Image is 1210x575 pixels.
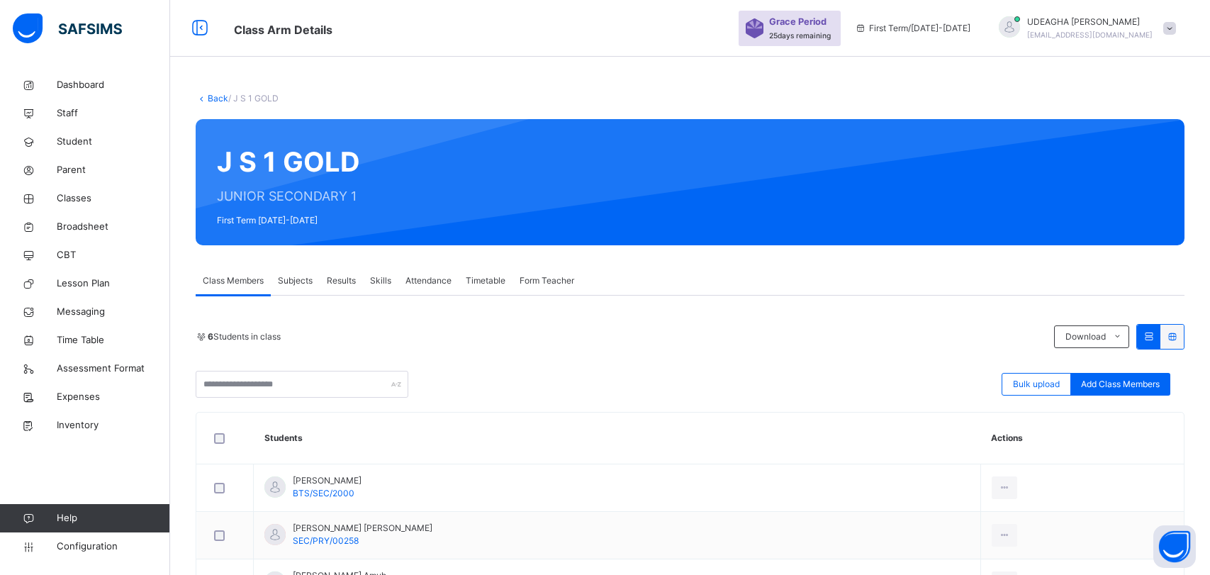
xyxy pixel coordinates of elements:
[1065,330,1106,343] span: Download
[57,511,169,525] span: Help
[466,274,505,287] span: Timetable
[203,274,264,287] span: Class Members
[855,22,970,35] span: session/term information
[57,277,170,291] span: Lesson Plan
[57,191,170,206] span: Classes
[1153,525,1196,568] button: Open asap
[13,13,122,43] img: safsims
[57,390,170,404] span: Expenses
[769,15,827,28] span: Grace Period
[293,474,362,487] span: [PERSON_NAME]
[746,18,763,38] img: sticker-purple.71386a28dfed39d6af7621340158ba97.svg
[57,78,170,92] span: Dashboard
[405,274,452,287] span: Attendance
[1027,16,1153,28] span: UDEAGHA [PERSON_NAME]
[234,23,332,37] span: Class Arm Details
[370,274,391,287] span: Skills
[57,106,170,121] span: Staff
[254,413,981,464] th: Students
[57,163,170,177] span: Parent
[57,418,170,432] span: Inventory
[208,330,281,343] span: Students in class
[293,535,359,546] span: SEC/PRY/00258
[985,16,1183,41] div: UDEAGHAELIZABETH
[57,135,170,149] span: Student
[228,93,279,104] span: / J S 1 GOLD
[57,540,169,554] span: Configuration
[57,333,170,347] span: Time Table
[57,220,170,234] span: Broadsheet
[278,274,313,287] span: Subjects
[208,331,213,342] b: 6
[57,362,170,376] span: Assessment Format
[1081,378,1160,391] span: Add Class Members
[293,522,432,535] span: [PERSON_NAME] [PERSON_NAME]
[57,248,170,262] span: CBT
[293,488,354,498] span: BTS/SEC/2000
[769,31,831,40] span: 25 days remaining
[520,274,574,287] span: Form Teacher
[980,413,1184,464] th: Actions
[1027,30,1153,39] span: [EMAIL_ADDRESS][DOMAIN_NAME]
[1013,378,1060,391] span: Bulk upload
[327,274,356,287] span: Results
[208,93,228,104] a: Back
[57,305,170,319] span: Messaging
